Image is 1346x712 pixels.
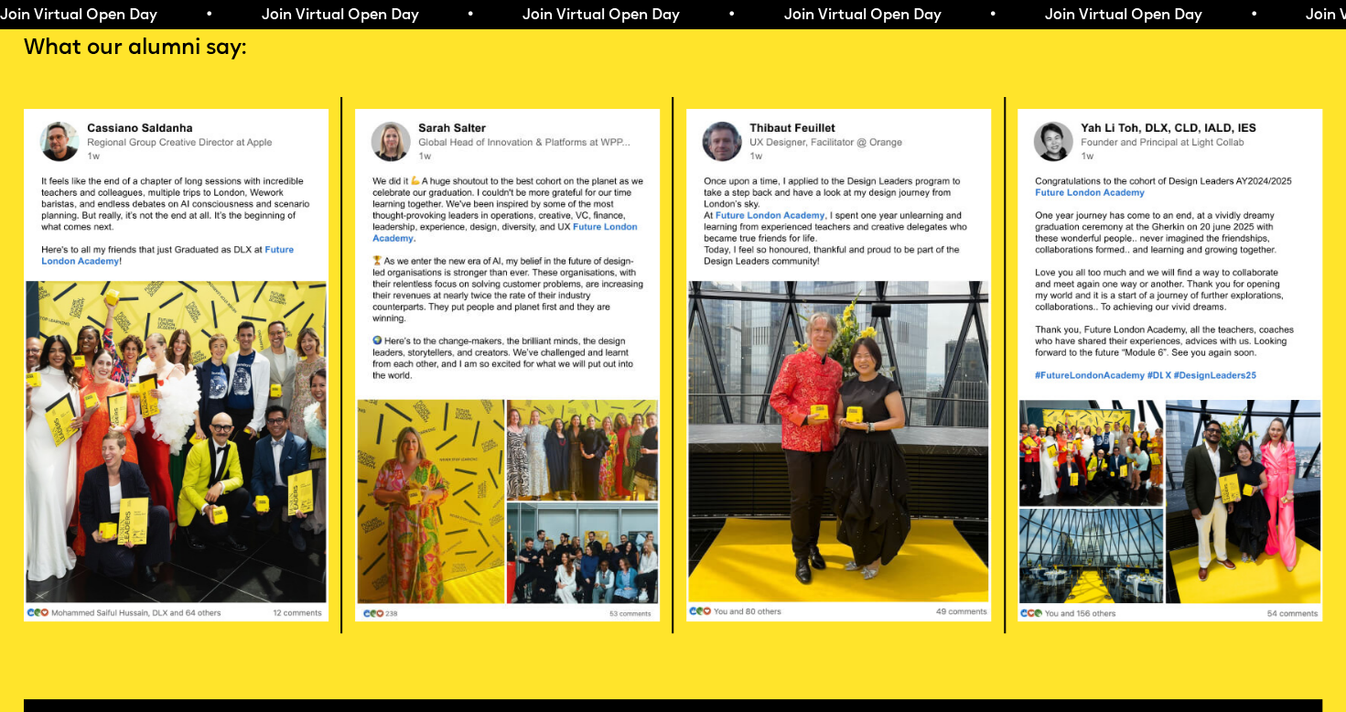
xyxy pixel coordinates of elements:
[726,8,734,23] span: •
[24,34,1323,63] p: What our alumni say:
[1248,8,1256,23] span: •
[203,8,211,23] span: •
[465,8,473,23] span: •
[987,8,996,23] span: •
